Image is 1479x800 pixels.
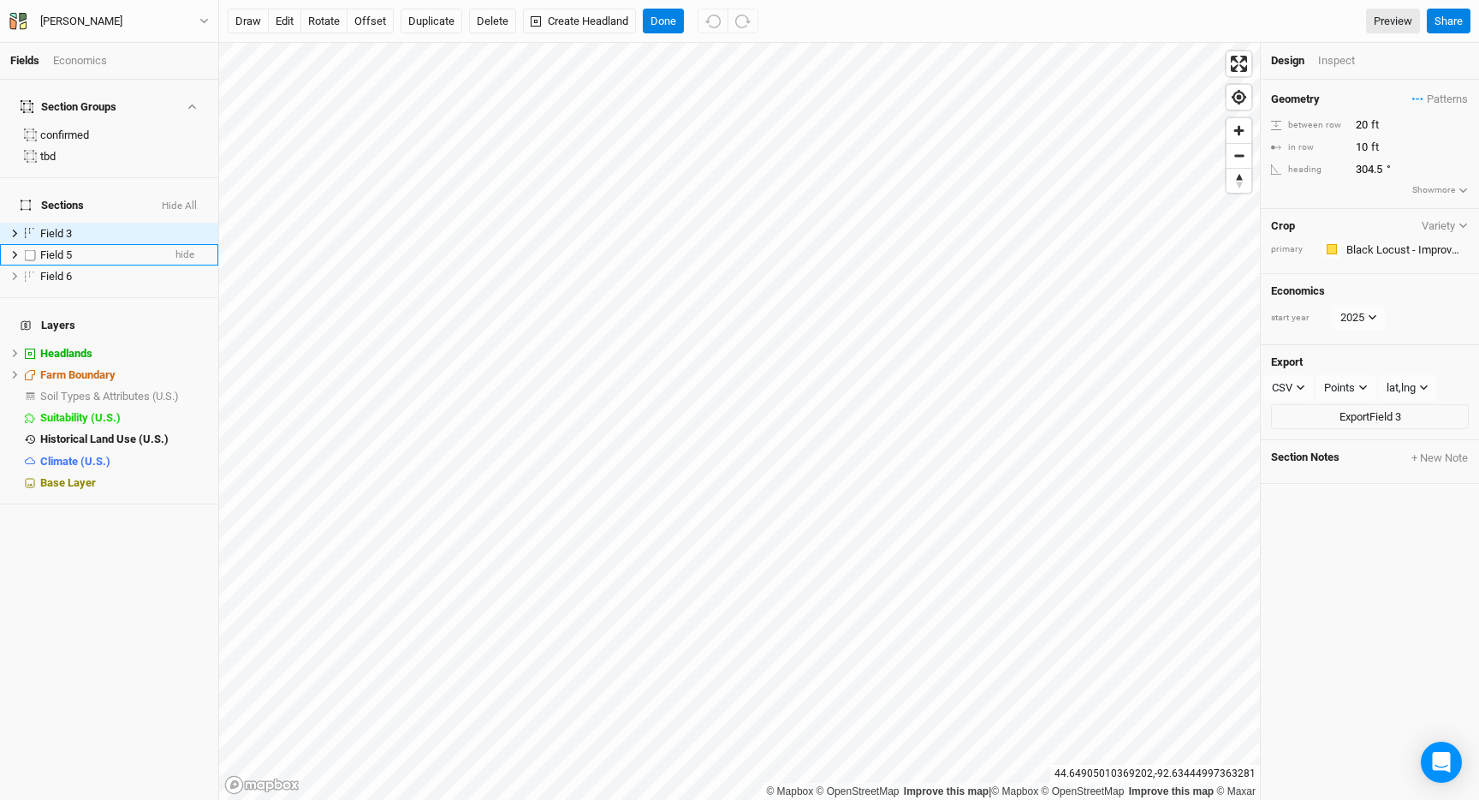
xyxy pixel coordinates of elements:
[1227,143,1251,168] button: Zoom out
[40,347,208,361] div: Headlands
[1318,53,1379,69] div: Inspect
[1227,51,1251,76] button: Enter fullscreen
[1379,375,1436,401] button: lat,lng
[1271,404,1469,430] button: ExportField 3
[161,200,198,212] button: Hide All
[1271,164,1346,176] div: heading
[1271,119,1346,132] div: between row
[40,248,72,261] span: Field 5
[1427,9,1470,34] button: Share
[228,9,269,34] button: draw
[1227,169,1251,193] span: Reset bearing to north
[40,390,179,403] span: Soil Types & Attributes (U.S.)
[401,9,462,34] button: Duplicate
[40,248,162,262] div: Field 5
[40,433,169,445] span: Historical Land Use (U.S.)
[347,9,394,34] button: offset
[1271,141,1346,154] div: in row
[1387,379,1416,397] div: lat,lng
[1129,785,1214,797] a: Improve this map
[53,53,107,69] div: Economics
[40,455,110,468] span: Climate (U.S.)
[1227,118,1251,143] button: Zoom in
[1366,9,1420,34] a: Preview
[40,476,96,489] span: Base Layer
[40,368,208,382] div: Farm Boundary
[1324,379,1355,397] div: Points
[1333,305,1385,331] button: 2025
[40,411,121,424] span: Suitability (U.S.)
[904,785,989,797] a: Improve this map
[21,199,84,212] span: Sections
[40,476,208,490] div: Base Layer
[184,101,199,112] button: Show section groups
[643,9,684,34] button: Done
[40,368,116,381] span: Farm Boundary
[21,100,116,114] div: Section Groups
[224,775,300,795] a: Mapbox logo
[817,785,900,797] a: OpenStreetMap
[1271,93,1320,106] h4: Geometry
[991,785,1038,797] a: Mapbox
[1216,785,1256,797] a: Maxar
[268,9,301,34] button: edit
[1341,239,1469,260] input: Black Locust - Improved (c)
[40,128,208,142] div: confirmed
[175,244,194,266] span: hide
[40,150,208,164] div: tbd
[1042,785,1125,797] a: OpenStreetMap
[1264,375,1313,401] button: CSV
[219,43,1260,800] canvas: Map
[728,9,758,34] button: Redo (^Z)
[40,270,208,284] div: Field 6
[40,433,208,446] div: Historical Land Use (U.S.)
[1271,312,1331,325] div: start year
[40,347,92,360] span: Headlands
[40,13,122,30] div: [PERSON_NAME]
[1271,284,1469,298] h4: Economics
[698,9,728,34] button: Undo (^z)
[1421,219,1469,232] button: Variety
[1271,451,1339,466] span: Section Notes
[40,13,122,30] div: Bronson Stone
[1316,375,1375,401] button: Points
[1411,90,1469,109] button: Patterns
[10,54,39,67] a: Fields
[1227,85,1251,110] button: Find my location
[1227,144,1251,168] span: Zoom out
[1421,742,1462,783] div: Open Intercom Messenger
[1271,219,1295,233] h4: Crop
[523,9,636,34] button: Create Headland
[1411,182,1469,198] button: Showmore
[1227,168,1251,193] button: Reset bearing to north
[766,783,1256,800] div: |
[40,227,208,241] div: Field 3
[469,9,516,34] button: Delete
[766,785,813,797] a: Mapbox
[40,411,208,425] div: Suitability (U.S.)
[1411,451,1469,466] button: + New Note
[300,9,347,34] button: rotate
[1271,53,1304,69] div: Design
[1412,91,1468,108] span: Patterns
[1271,243,1314,256] div: primary
[40,270,72,283] span: Field 6
[40,390,208,403] div: Soil Types & Attributes (U.S.)
[40,455,208,469] div: Climate (U.S.)
[1272,379,1292,397] div: CSV
[10,308,208,343] h4: Layers
[9,12,210,31] button: [PERSON_NAME]
[1050,765,1260,783] div: 44.64905010369202 , -92.63444997363281
[1271,355,1469,369] h4: Export
[40,227,72,240] span: Field 3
